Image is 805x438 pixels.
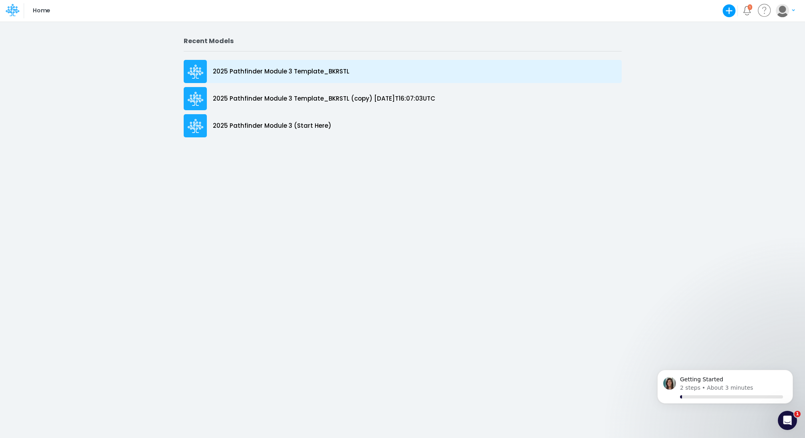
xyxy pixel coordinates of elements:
a: Notifications [742,6,751,15]
a: 2025 Pathfinder Module 3 (Start Here) [184,112,622,139]
h2: Recent Models [184,37,622,45]
iframe: Intercom notifications message [645,361,805,416]
p: Home [33,6,50,15]
span: 1 [794,411,801,417]
a: 2025 Pathfinder Module 3 Template_BKRSTL (copy) [DATE]T16:07:03UTC [184,85,622,112]
div: 1 unread items [749,5,751,9]
p: 2025 Pathfinder Module 3 (Start Here) [213,121,331,131]
p: 2025 Pathfinder Module 3 Template_BKRSTL [213,67,349,76]
iframe: Intercom live chat [778,411,797,430]
p: 2025 Pathfinder Module 3 Template_BKRSTL (copy) [DATE]T16:07:03UTC [213,94,435,103]
a: 2025 Pathfinder Module 3 Template_BKRSTL [184,58,622,85]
